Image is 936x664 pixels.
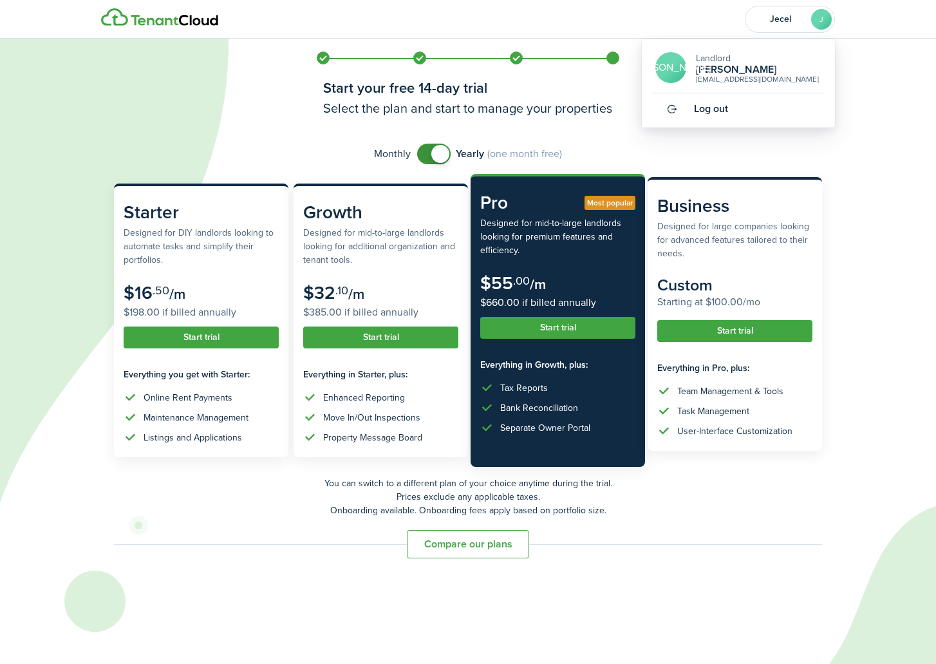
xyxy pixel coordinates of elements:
div: Bank Reconciliation [500,401,578,415]
subscription-pricing-card-title: Growth [303,199,458,226]
subscription-pricing-card-description: Designed for DIY landlords looking to automate tasks and simplify their portfolios. [124,226,279,267]
div: Tax Reports [500,381,548,395]
h1: Start your free 14-day trial [323,77,613,99]
subscription-pricing-card-features-title: Everything in Starter, plus: [303,368,458,381]
subscription-pricing-card-price-amount: $16 [124,280,153,306]
div: Move In/Out Inspections [323,411,420,424]
avatar-text: J [811,9,832,30]
div: Separate Owner Portal [500,421,590,435]
p: You can switch to a different plan of your choice anytime during the trial. Prices exclude any ap... [114,477,822,517]
subscription-pricing-card-price-amount: Custom [657,273,713,297]
div: Task Management [677,404,749,418]
subscription-pricing-card-price-annual: $198.00 if billed annually [124,305,279,320]
subscription-pricing-card-price-cents: .10 [335,282,348,299]
subscription-pricing-card-price-annual: $660.00 if billed annually [480,295,635,310]
div: Enhanced Reporting [323,391,405,404]
subscription-pricing-card-title: Pro [480,189,635,216]
img: Logo [101,8,218,26]
subscription-pricing-card-title: Starter [124,199,279,226]
subscription-pricing-card-price-period: /m [530,274,546,295]
button: Start trial [303,327,458,348]
subscription-pricing-card-price-annual: $385.00 if billed annually [303,305,458,320]
h3: Select the plan and start to manage your properties [323,99,613,118]
div: Maintenance Management [144,411,248,424]
subscription-pricing-card-price-cents: .50 [153,282,169,299]
subscription-pricing-card-description: Designed for mid-to-large landlords looking for additional organization and tenant tools. [303,226,458,267]
subscription-pricing-card-description: Designed for large companies looking for advanced features tailored to their needs. [657,220,812,260]
div: Property Message Board [323,431,422,444]
button: Compare our plans [407,530,529,558]
span: Jecel [754,15,806,24]
subscription-pricing-card-price-amount: $55 [480,270,513,296]
subscription-pricing-card-price-annual: Starting at $100.00/mo [657,294,812,310]
div: Online Rent Payments [144,391,232,404]
subscription-pricing-card-description: Designed for mid-to-large landlords looking for premium features and efficiency. [480,216,635,257]
subscription-pricing-card-price-amount: $32 [303,280,335,306]
subscription-pricing-card-price-period: /m [348,283,364,305]
subscription-pricing-card-price-period: /m [169,283,185,305]
subscription-pricing-card-features-title: Everything you get with Starter: [124,368,279,381]
subscription-pricing-card-features-title: Everything in Pro, plus: [657,361,812,375]
button: Start trial [657,320,812,342]
span: Most popular [587,197,633,209]
div: Team Management & Tools [677,384,783,398]
div: Listings and Applications [144,431,242,444]
button: Start trial [480,317,635,339]
button: Open menu [745,6,835,33]
subscription-pricing-card-title: Business [657,193,812,220]
span: Monthly [374,146,411,162]
button: Start trial [124,327,279,348]
div: User-Interface Customization [677,424,792,438]
subscription-pricing-card-features-title: Everything in Growth, plus: [480,358,635,372]
subscription-pricing-card-price-cents: .00 [513,272,530,289]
